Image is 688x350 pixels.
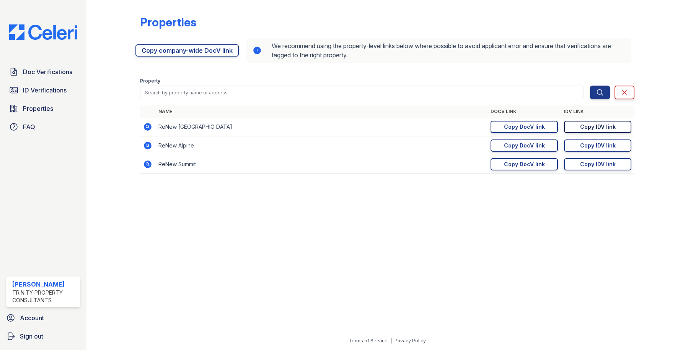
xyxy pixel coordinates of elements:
[349,338,388,344] a: Terms of Service
[155,136,488,155] td: ReNew Alpine
[491,121,558,133] a: Copy DocV link
[20,332,43,341] span: Sign out
[491,158,558,170] a: Copy DocV link
[140,15,196,29] div: Properties
[504,123,545,131] div: Copy DocV link
[564,158,631,170] a: Copy IDV link
[6,64,80,79] a: Doc Verifications
[561,105,634,118] th: IDV Link
[580,160,616,168] div: Copy IDV link
[23,67,72,76] span: Doc Verifications
[390,338,392,344] div: |
[504,142,545,149] div: Copy DocV link
[135,44,239,57] a: Copy company-wide DocV link
[491,139,558,152] a: Copy DocV link
[140,86,584,99] input: Search by property name or address
[6,119,80,134] a: FAQ
[246,38,632,63] div: We recommend using the property-level links below where possible to avoid applicant error and ens...
[155,155,488,174] td: ReNew Summit
[12,280,77,289] div: [PERSON_NAME]
[487,105,561,118] th: DocV Link
[3,310,83,326] a: Account
[12,289,77,304] div: Trinity Property Consultants
[3,329,83,344] a: Sign out
[580,123,616,131] div: Copy IDV link
[23,122,35,131] span: FAQ
[140,78,160,84] label: Property
[155,105,488,118] th: Name
[580,142,616,149] div: Copy IDV link
[564,121,631,133] a: Copy IDV link
[6,83,80,98] a: ID Verifications
[3,24,83,40] img: CE_Logo_Blue-a8612792a0a2168367f1c8372b55b34899dd931a85d93a1a3d3e32e68fde9ad4.png
[23,104,53,113] span: Properties
[6,101,80,116] a: Properties
[504,160,545,168] div: Copy DocV link
[20,313,44,322] span: Account
[395,338,426,344] a: Privacy Policy
[564,139,631,152] a: Copy IDV link
[155,118,488,136] td: ReNew [GEOGRAPHIC_DATA]
[23,86,67,95] span: ID Verifications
